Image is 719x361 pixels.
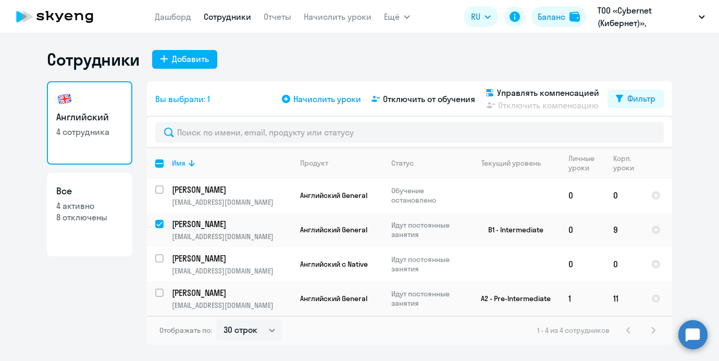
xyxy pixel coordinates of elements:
[391,289,463,308] p: Идут постоянные занятия
[605,247,643,281] td: 0
[47,49,140,70] h1: Сотрудники
[605,281,643,316] td: 11
[172,266,291,276] p: [EMAIL_ADDRESS][DOMAIN_NAME]
[598,4,695,29] p: ТОО «Cybernet (Кибернет)», Предоплата ТОО «Cybernet ([GEOGRAPHIC_DATA])»
[560,247,605,281] td: 0
[172,197,291,207] p: [EMAIL_ADDRESS][DOMAIN_NAME]
[300,294,367,303] span: Английский General
[560,213,605,247] td: 0
[56,211,123,223] p: 8 отключены
[300,158,328,168] div: Продукт
[568,154,604,172] div: Личные уроки
[152,50,217,69] button: Добавить
[463,281,560,316] td: A2 - Pre-Intermediate
[300,225,367,234] span: Английский General
[172,158,185,168] div: Имя
[463,213,560,247] td: B1 - Intermediate
[568,154,598,172] div: Личные уроки
[47,81,132,165] a: Английский4 сотрудника
[172,301,291,310] p: [EMAIL_ADDRESS][DOMAIN_NAME]
[172,287,290,298] p: [PERSON_NAME]
[172,218,290,230] p: [PERSON_NAME]
[172,253,291,264] a: [PERSON_NAME]
[384,6,410,27] button: Ещё
[304,11,371,22] a: Начислить уроки
[391,158,463,168] div: Статус
[471,10,480,23] span: RU
[300,259,368,269] span: Английский с Native
[264,11,291,22] a: Отчеты
[608,90,664,108] button: Фильтр
[300,158,382,168] div: Продукт
[560,178,605,213] td: 0
[391,158,414,168] div: Статус
[627,92,655,105] div: Фильтр
[172,253,290,264] p: [PERSON_NAME]
[56,200,123,211] p: 4 активно
[155,11,191,22] a: Дашборд
[531,6,586,27] button: Балансbalance
[172,53,209,65] div: Добавить
[155,122,664,143] input: Поиск по имени, email, продукту или статусу
[497,86,599,99] span: Управлять компенсацией
[172,184,290,195] p: [PERSON_NAME]
[172,218,291,230] a: [PERSON_NAME]
[537,326,610,335] span: 1 - 4 из 4 сотрудников
[56,184,123,198] h3: Все
[391,220,463,239] p: Идут постоянные занятия
[300,191,367,200] span: Английский General
[56,126,123,138] p: 4 сотрудника
[172,232,291,241] p: [EMAIL_ADDRESS][DOMAIN_NAME]
[172,287,291,298] a: [PERSON_NAME]
[605,213,643,247] td: 9
[159,326,212,335] span: Отображать по:
[560,281,605,316] td: 1
[204,11,251,22] a: Сотрудники
[383,93,475,105] span: Отключить от обучения
[538,10,565,23] div: Баланс
[613,154,642,172] div: Корп. уроки
[155,93,210,105] span: Вы выбрали: 1
[47,173,132,256] a: Все4 активно8 отключены
[605,178,643,213] td: 0
[293,93,361,105] span: Начислить уроки
[56,110,123,124] h3: Английский
[472,158,560,168] div: Текущий уровень
[592,4,710,29] button: ТОО «Cybernet (Кибернет)», Предоплата ТОО «Cybernet ([GEOGRAPHIC_DATA])»
[569,11,580,22] img: balance
[391,186,463,205] p: Обучение остановлено
[384,10,400,23] span: Ещё
[613,154,636,172] div: Корп. уроки
[464,6,498,27] button: RU
[481,158,541,168] div: Текущий уровень
[391,255,463,273] p: Идут постоянные занятия
[56,91,73,107] img: english
[172,158,291,168] div: Имя
[172,184,291,195] a: [PERSON_NAME]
